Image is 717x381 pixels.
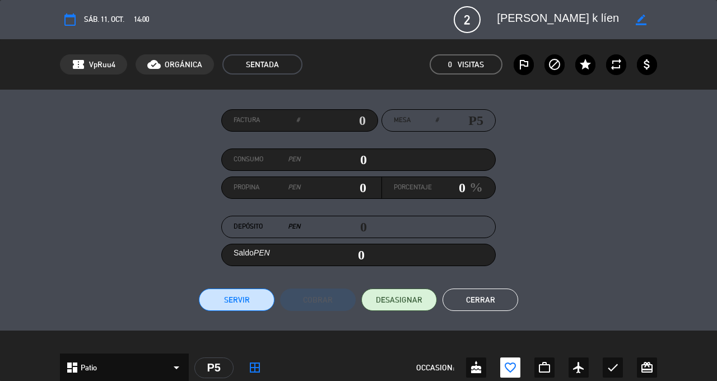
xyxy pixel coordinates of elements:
span: VpRuu4 [89,58,115,71]
i: cake [469,361,483,374]
em: PEN [254,248,270,257]
i: border_all [248,361,262,374]
button: calendar_today [60,10,80,30]
label: Factura [234,115,300,126]
button: DESASIGNAR [361,289,437,311]
button: Servir [199,289,274,311]
i: calendar_today [63,13,77,26]
span: ORGÁNICA [165,58,202,71]
i: cloud_done [147,58,161,71]
span: 0 [448,58,452,71]
i: block [548,58,561,71]
label: Propina [234,182,300,193]
i: border_color [636,15,646,25]
i: airplanemode_active [572,361,585,374]
i: favorite_border [504,361,517,374]
span: OCCASION: [416,361,454,374]
span: 2 [454,6,481,33]
i: star [579,58,592,71]
em: # [435,115,439,126]
em: PEN [288,221,300,233]
input: 0 [300,151,367,168]
label: Consumo [234,154,300,165]
span: SENTADA [222,54,302,75]
input: 0 [432,179,465,196]
label: Saldo [234,247,270,259]
label: Porcentaje [394,182,432,193]
i: outlined_flag [517,58,530,71]
span: sáb. 11, oct. [84,13,124,26]
i: card_giftcard [640,361,654,374]
em: PEN [288,154,300,165]
button: Cerrar [443,289,518,311]
i: work_outline [538,361,551,374]
i: check [606,361,620,374]
em: % [465,176,483,198]
em: PEN [288,182,300,193]
i: attach_money [640,58,654,71]
span: 14:00 [134,13,149,26]
em: Visitas [458,58,484,71]
button: Cobrar [280,289,356,311]
label: Depósito [234,221,300,233]
i: arrow_drop_down [170,361,183,374]
input: 0 [300,112,366,129]
i: dashboard [66,361,79,374]
input: number [439,112,483,129]
i: repeat [609,58,623,71]
input: 0 [300,179,367,196]
span: Patio [81,361,97,374]
span: Mesa [394,115,411,126]
span: confirmation_number [72,58,85,71]
span: DESASIGNAR [376,294,422,306]
em: # [296,115,300,126]
div: P5 [194,357,234,378]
